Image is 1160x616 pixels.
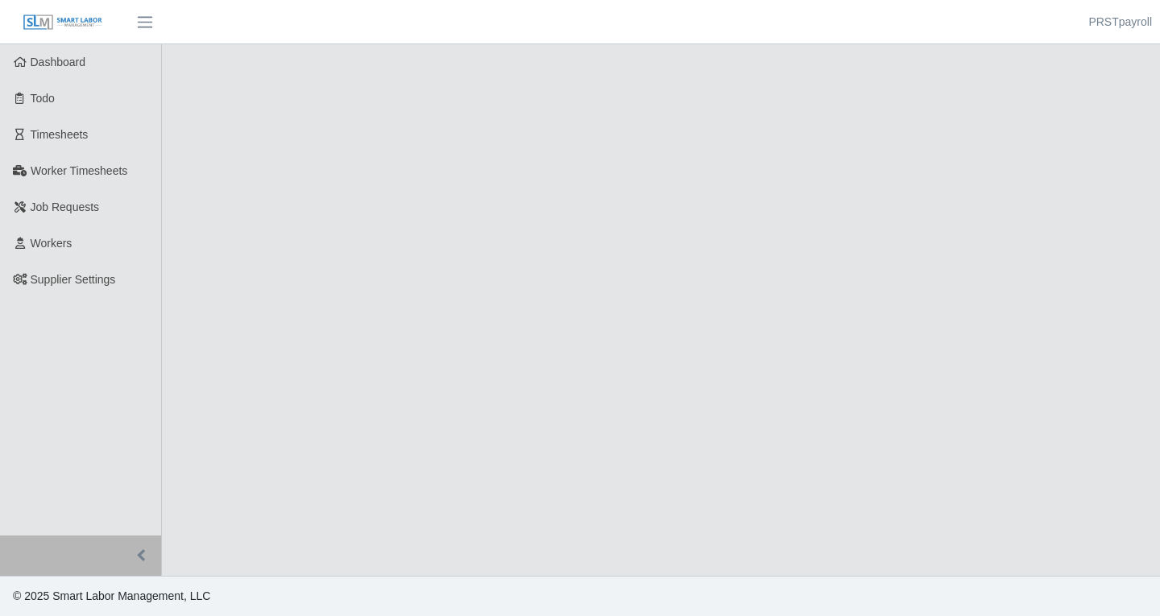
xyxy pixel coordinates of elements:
[1088,14,1152,31] a: PRSTpayroll
[13,589,210,602] span: © 2025 Smart Labor Management, LLC
[31,164,127,177] span: Worker Timesheets
[31,201,100,213] span: Job Requests
[23,14,103,31] img: SLM Logo
[31,237,72,250] span: Workers
[31,273,116,286] span: Supplier Settings
[31,56,86,68] span: Dashboard
[31,128,89,141] span: Timesheets
[31,92,55,105] span: Todo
